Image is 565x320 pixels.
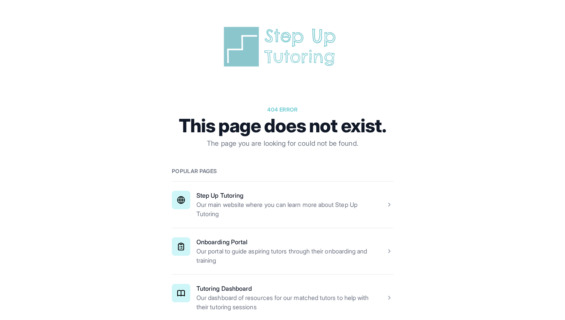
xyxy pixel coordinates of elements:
[196,285,252,292] a: Tutoring Dashboard
[172,138,393,149] p: The page you are looking for could not be found.
[172,117,393,135] h1: This page does not exist.
[196,238,248,246] a: Onboarding Portal
[196,192,243,199] a: Step Up Tutoring
[172,106,393,113] p: 404 error
[221,25,344,69] img: Step Up Tutoring horizontal logo
[172,167,393,175] h2: Popular pages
